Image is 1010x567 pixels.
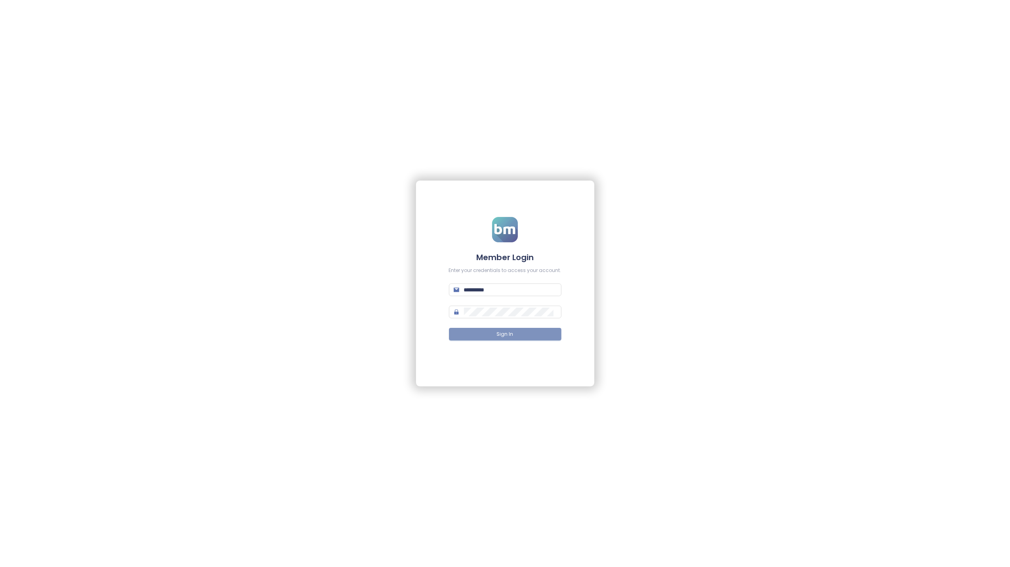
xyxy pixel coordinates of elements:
[454,287,459,293] span: mail
[492,217,518,242] img: logo
[454,309,459,315] span: lock
[497,331,514,338] span: Sign In
[449,252,561,263] h4: Member Login
[449,267,561,274] div: Enter your credentials to access your account.
[449,328,561,341] button: Sign In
